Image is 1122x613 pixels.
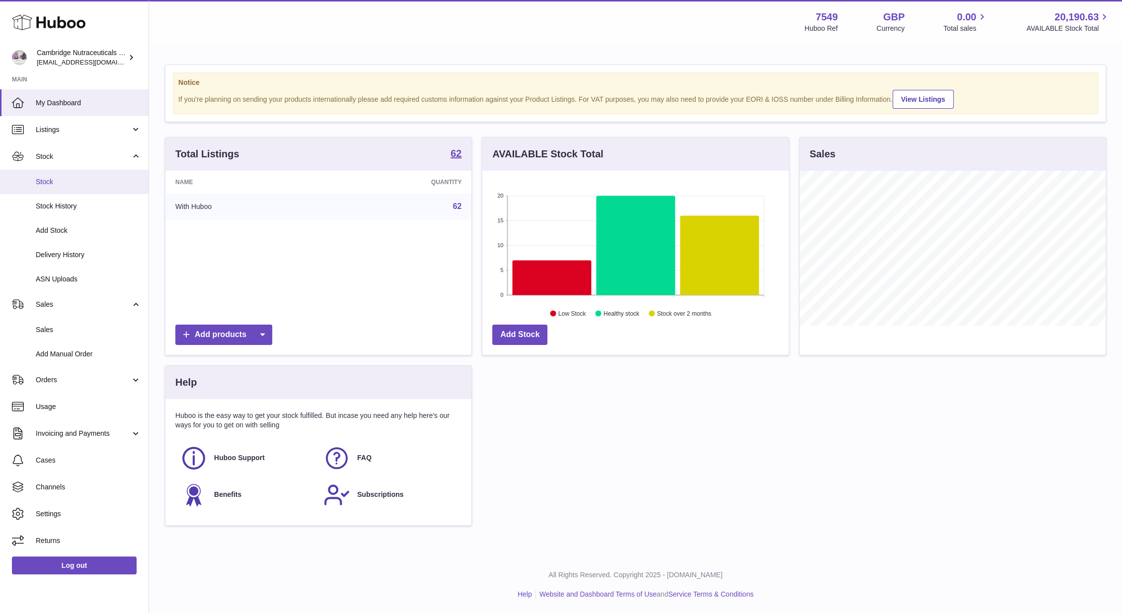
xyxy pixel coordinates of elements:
[657,310,711,317] text: Stock over 2 months
[1026,24,1110,33] span: AVAILABLE Stock Total
[492,147,603,161] h3: AVAILABLE Stock Total
[498,193,504,199] text: 20
[883,10,904,24] strong: GBP
[805,24,838,33] div: Huboo Ref
[37,48,126,67] div: Cambridge Nutraceuticals Ltd
[536,590,753,599] li: and
[36,274,141,284] span: ASN Uploads
[816,10,838,24] strong: 7549
[501,267,504,273] text: 5
[957,10,976,24] span: 0.00
[453,202,462,210] a: 62
[36,375,131,385] span: Orders
[12,556,137,574] a: Log out
[893,90,954,109] a: View Listings
[810,147,835,161] h3: Sales
[1054,10,1099,24] span: 20,190.63
[180,445,313,472] a: Huboo Support
[175,325,272,345] a: Add products
[36,402,141,411] span: Usage
[178,88,1093,109] div: If you're planning on sending your products internationally please add required customs informati...
[1026,10,1110,33] a: 20,190.63 AVAILABLE Stock Total
[539,590,657,598] a: Website and Dashboard Terms of Use
[668,590,753,598] a: Service Terms & Conditions
[327,171,471,194] th: Quantity
[36,456,141,465] span: Cases
[498,242,504,248] text: 10
[36,202,141,211] span: Stock History
[12,50,27,65] img: qvc@camnutra.com
[36,125,131,135] span: Listings
[357,490,403,499] span: Subscriptions
[36,429,131,438] span: Invoicing and Payments
[518,590,532,598] a: Help
[157,570,1114,580] p: All Rights Reserved. Copyright 2025 - [DOMAIN_NAME]
[175,147,239,161] h3: Total Listings
[214,490,241,499] span: Benefits
[36,509,141,519] span: Settings
[36,325,141,335] span: Sales
[165,171,327,194] th: Name
[943,24,987,33] span: Total sales
[178,78,1093,87] strong: Notice
[36,226,141,235] span: Add Stock
[357,453,372,463] span: FAQ
[36,152,131,161] span: Stock
[323,481,456,508] a: Subscriptions
[36,300,131,309] span: Sales
[943,10,987,33] a: 0.00 Total sales
[214,453,265,463] span: Huboo Support
[37,58,146,66] span: [EMAIL_ADDRESS][DOMAIN_NAME]
[180,481,313,508] a: Benefits
[36,250,141,260] span: Delivery History
[877,24,905,33] div: Currency
[498,217,504,223] text: 15
[36,98,141,108] span: My Dashboard
[165,194,327,219] td: With Huboo
[603,310,640,317] text: Healthy stock
[36,349,141,359] span: Add Manual Order
[492,325,547,345] a: Add Stock
[175,376,197,389] h3: Help
[36,482,141,492] span: Channels
[175,411,461,430] p: Huboo is the easy way to get your stock fulfilled. But incase you need any help here's our ways f...
[36,536,141,545] span: Returns
[450,148,461,160] a: 62
[501,292,504,298] text: 0
[450,148,461,158] strong: 62
[558,310,586,317] text: Low Stock
[36,177,141,187] span: Stock
[323,445,456,472] a: FAQ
